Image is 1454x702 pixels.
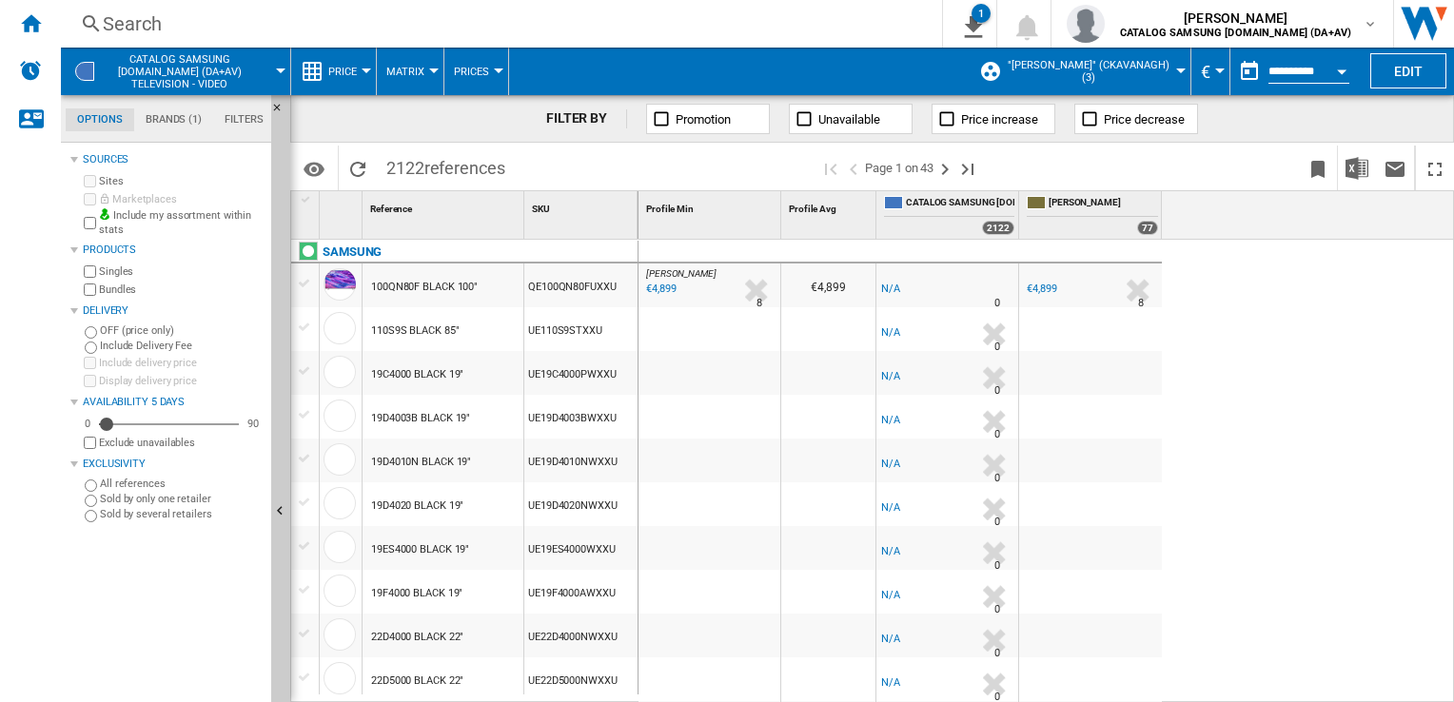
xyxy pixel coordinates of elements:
[424,158,505,178] span: references
[646,268,717,279] span: [PERSON_NAME]
[785,191,875,221] div: Profile Avg Sort None
[979,48,1181,95] div: "[PERSON_NAME]" (ckavanagh) (3)
[1005,59,1171,84] span: "[PERSON_NAME]" (ckavanagh) (3)
[328,66,357,78] span: Price
[646,104,770,134] button: Promotion
[1325,51,1359,86] button: Open calendar
[99,264,264,279] label: Singles
[646,204,694,214] span: Profile Min
[85,326,97,339] input: OFF (price only)
[881,542,900,561] div: N/A
[865,146,933,190] span: Page 1 on 43
[99,283,264,297] label: Bundles
[524,307,638,351] div: UE110S9STXXU
[271,95,294,129] button: Hide
[1191,48,1230,95] md-menu: Currency
[100,507,264,521] label: Sold by several retailers
[972,4,991,23] div: 1
[524,482,638,526] div: UE19D4020NWXXU
[99,374,264,388] label: Display delivery price
[103,10,893,37] div: Search
[642,191,780,221] div: Sort None
[99,174,264,188] label: Sites
[781,263,875,307] div: €4,899
[524,263,638,307] div: QE100QN80FUXXU
[1346,157,1368,180] img: excel-24x24.png
[994,381,1000,400] div: Delivery Time : 0 day
[1416,146,1454,190] button: Maximize
[932,104,1055,134] button: Price increase
[84,375,96,387] input: Display delivery price
[84,357,96,369] input: Include delivery price
[643,280,676,299] div: Last updated : Sunday, 10 August 2025 22:26
[84,437,96,449] input: Display delivery price
[100,323,264,338] label: OFF (price only)
[819,146,842,190] button: First page
[99,208,264,238] label: Include my assortment within stats
[524,614,638,657] div: UE22D4000NWXXU
[83,152,264,167] div: Sources
[100,339,264,353] label: Include Delivery Fee
[642,191,780,221] div: Profile Min Sort None
[339,146,377,190] button: Reload
[1230,52,1268,90] button: md-calendar
[85,479,97,492] input: All references
[324,191,362,221] div: Sort None
[1370,53,1446,88] button: Edit
[84,211,96,235] input: Include my assortment within stats
[328,48,366,95] button: Price
[881,280,900,299] div: N/A
[961,112,1038,127] span: Price increase
[243,417,264,431] div: 90
[386,66,424,78] span: Matrix
[842,146,865,190] button: >Previous page
[994,644,1000,663] div: Delivery Time : 0 day
[881,367,900,386] div: N/A
[994,556,1000,575] div: Delivery Time : 0 day
[371,484,463,528] div: 19D4020 BLACK 19"
[80,417,95,431] div: 0
[906,196,1014,212] span: CATALOG SAMSUNG [DOMAIN_NAME] (DA+AV)
[881,455,900,474] div: N/A
[100,492,264,506] label: Sold by only one retailer
[1338,146,1376,190] button: Download in Excel
[105,48,273,95] button: CATALOG SAMSUNG [DOMAIN_NAME] (DA+AV)Television - video
[134,108,213,131] md-tab-item: Brands (1)
[366,191,523,221] div: Reference Sort None
[789,104,913,134] button: Unavailable
[994,469,1000,488] div: Delivery Time : 0 day
[83,243,264,258] div: Products
[524,570,638,614] div: UE19F4000AWXXU
[19,59,42,82] img: alerts-logo.svg
[100,477,264,491] label: All references
[1104,112,1185,127] span: Price decrease
[301,48,366,95] div: Price
[371,572,462,615] div: 19F4000 BLACK 19"
[371,309,459,353] div: 110S9S BLACK 85"
[371,265,478,309] div: 100QN80F BLACK 100"
[818,112,880,127] span: Unavailable
[83,395,264,410] div: Availability 5 Days
[371,353,463,397] div: 19C4000 BLACK 19"
[1067,5,1105,43] img: profile.jpg
[532,204,550,214] span: SKU
[371,615,463,659] div: 22D4000 BLACK 22"
[982,221,1014,235] div: 2122 offers sold by CATALOG SAMSUNG UK.IE (DA+AV)
[83,303,264,319] div: Delivery
[454,66,489,78] span: Prices
[70,48,281,95] div: CATALOG SAMSUNG [DOMAIN_NAME] (DA+AV)Television - video
[454,48,499,95] button: Prices
[84,265,96,278] input: Singles
[1299,146,1337,190] button: Bookmark this report
[105,53,254,90] span: CATALOG SAMSUNG UK.IE (DA+AV):Television - video
[1024,280,1056,299] div: €4,899
[1049,196,1158,212] span: [PERSON_NAME]
[85,510,97,522] input: Sold by several retailers
[524,395,638,439] div: UE19D4003BWXXU
[377,146,515,185] span: 2122
[85,341,97,354] input: Include Delivery Fee
[789,204,836,214] span: Profile Avg
[99,356,264,370] label: Include delivery price
[99,436,264,450] label: Exclude unavailables
[370,204,412,214] span: Reference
